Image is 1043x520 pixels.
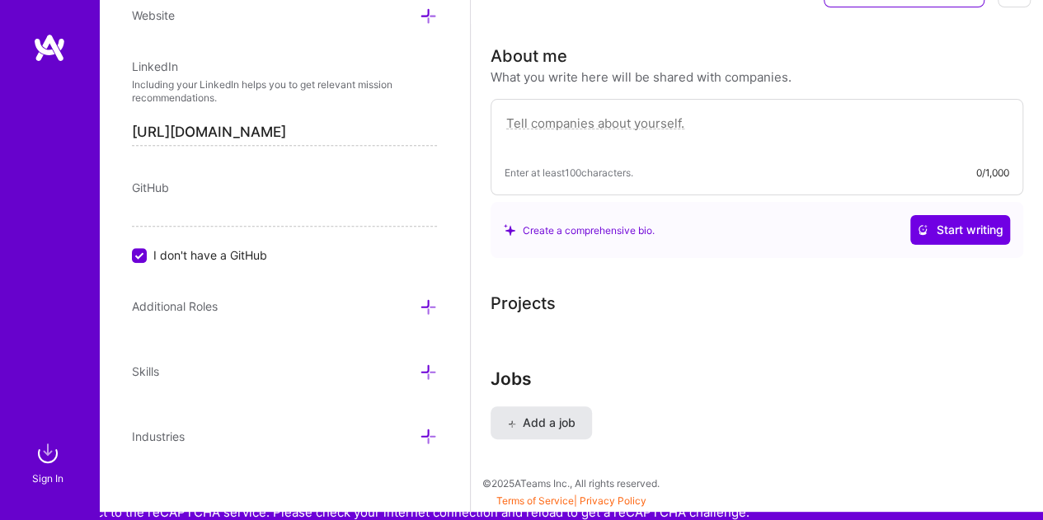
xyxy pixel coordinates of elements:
[491,44,567,68] div: About me
[496,494,574,507] a: Terms of Service
[496,494,646,507] span: |
[917,224,928,236] i: icon CrystalBallWhite
[99,462,1043,504] div: © 2025 ATeams Inc., All rights reserved.
[491,291,556,316] div: Projects
[132,59,178,73] span: LinkedIn
[35,437,64,487] a: sign inSign In
[33,33,66,63] img: logo
[132,180,169,194] span: GitHub
[504,224,515,236] i: icon SuggestedTeams
[491,68,792,86] div: What you write here will be shared with companies.
[507,419,516,429] i: icon PlusBlack
[491,406,592,439] button: Add a job
[976,164,1009,181] div: 0/1,000
[132,429,185,443] span: Industries
[580,494,646,507] a: Privacy Policy
[504,222,654,239] div: Create a comprehensive bio.
[32,470,63,487] div: Sign In
[917,222,1003,238] span: Start writing
[132,299,218,313] span: Additional Roles
[153,246,267,264] span: I don't have a GitHub
[31,437,64,470] img: sign in
[910,215,1010,245] button: Start writing
[507,415,576,431] span: Add a job
[132,8,175,22] span: Website
[491,368,989,389] h3: Jobs
[505,164,633,181] span: Enter at least 100 characters.
[132,78,437,106] p: Including your LinkedIn helps you to get relevant mission recommendations.
[132,364,159,378] span: Skills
